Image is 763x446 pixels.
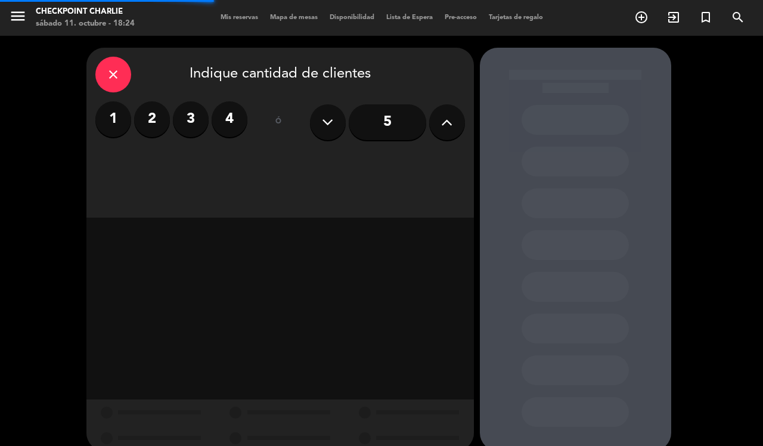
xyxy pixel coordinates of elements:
[259,101,298,143] div: ó
[95,101,131,137] label: 1
[380,14,439,21] span: Lista de Espera
[9,7,27,25] i: menu
[9,7,27,29] button: menu
[134,101,170,137] label: 2
[36,18,135,30] div: sábado 11. octubre - 18:24
[699,10,713,24] i: turned_in_not
[731,10,745,24] i: search
[173,101,209,137] label: 3
[634,10,649,24] i: add_circle_outline
[95,57,465,92] div: Indique cantidad de clientes
[264,14,324,21] span: Mapa de mesas
[36,6,135,18] div: Checkpoint Charlie
[666,10,681,24] i: exit_to_app
[324,14,380,21] span: Disponibilidad
[439,14,483,21] span: Pre-acceso
[483,14,549,21] span: Tarjetas de regalo
[212,101,247,137] label: 4
[106,67,120,82] i: close
[215,14,264,21] span: Mis reservas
